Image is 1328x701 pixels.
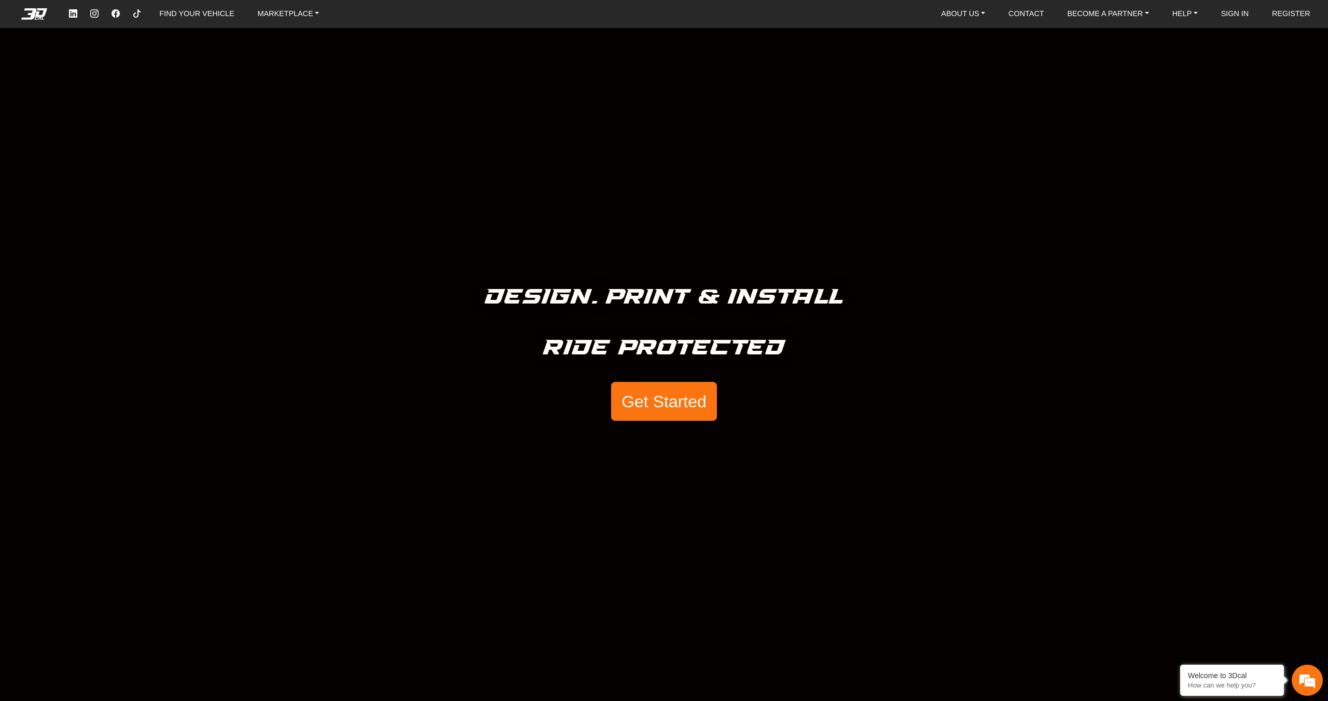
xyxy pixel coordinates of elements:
h5: Ride Protected [543,331,785,365]
div: Minimize live chat window [170,5,195,30]
button: Get Started [611,382,717,421]
span: We're online! [60,122,143,221]
div: Welcome to 3Dcal [1188,671,1276,680]
h5: Design. Print & Install [485,280,843,314]
a: CONTACT [1004,5,1048,23]
a: REGISTER [1268,5,1315,23]
a: ABOUT US [937,5,989,23]
a: SIGN IN [1217,5,1253,23]
a: MARKETPLACE [253,5,323,23]
a: FIND YOUR VEHICLE [155,5,238,23]
textarea: Type your message and hit 'Enter' [5,270,198,307]
p: How can we help you? [1188,681,1276,689]
div: Articles [133,307,198,339]
div: Chat with us now [70,54,190,68]
span: Conversation [5,325,70,332]
div: Navigation go back [11,53,27,69]
a: BECOME A PARTNER [1063,5,1153,23]
a: HELP [1168,5,1202,23]
div: FAQs [70,307,134,339]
